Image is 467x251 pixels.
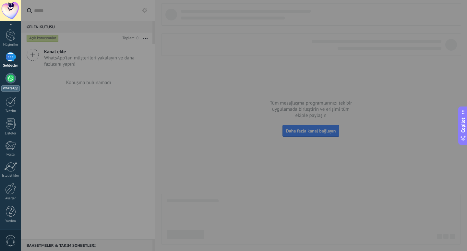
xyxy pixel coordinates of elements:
div: Yardım [1,219,20,223]
div: WhatsApp [1,85,20,92]
div: Posta [1,153,20,157]
div: İstatistikler [1,174,20,178]
div: Listeler [1,132,20,136]
div: Sohbetler [1,64,20,68]
span: Copilot [460,118,466,132]
div: Takvim [1,109,20,113]
div: Ayarlar [1,196,20,201]
div: Müşteriler [1,43,20,47]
